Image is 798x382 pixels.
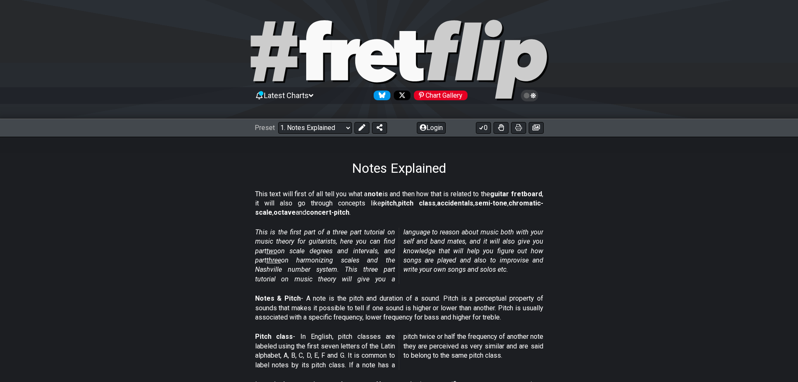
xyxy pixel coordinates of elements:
[264,91,309,100] span: Latest Charts
[381,199,397,207] strong: pitch
[411,91,467,100] a: #fretflip at Pinterest
[278,122,352,134] select: Preset
[354,122,369,134] button: Edit Preset
[511,122,526,134] button: Print
[493,122,509,134] button: Toggle Dexterity for all fretkits
[255,228,543,283] em: This is the first part of a three part tutorial on music theory for guitarists, here you can find...
[255,294,301,302] strong: Notes & Pitch
[255,294,543,322] p: - A note is the pitch and duration of a sound. Pitch is a perceptual property of sounds that make...
[306,208,349,216] strong: concert-pitch
[437,199,473,207] strong: accidentals
[368,190,382,198] strong: note
[475,199,507,207] strong: semi-tone
[370,91,390,100] a: Follow #fretflip at Bluesky
[417,122,446,134] button: Login
[525,92,535,99] span: Toggle light / dark theme
[266,256,281,264] span: three
[266,247,277,255] span: two
[372,122,387,134] button: Share Preset
[390,91,411,100] a: Follow #fretflip at X
[255,333,293,340] strong: Pitch class
[529,122,544,134] button: Create image
[255,124,275,132] span: Preset
[476,122,491,134] button: 0
[274,208,296,216] strong: octave
[490,190,542,198] strong: guitar fretboard
[255,190,543,218] p: This text will first of all tell you what a is and then how that is related to the , it will also...
[255,332,543,370] p: - In English, pitch classes are labeled using the first seven letters of the Latin alphabet, A, B...
[352,160,446,176] h1: Notes Explained
[414,91,467,100] div: Chart Gallery
[398,199,436,207] strong: pitch class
